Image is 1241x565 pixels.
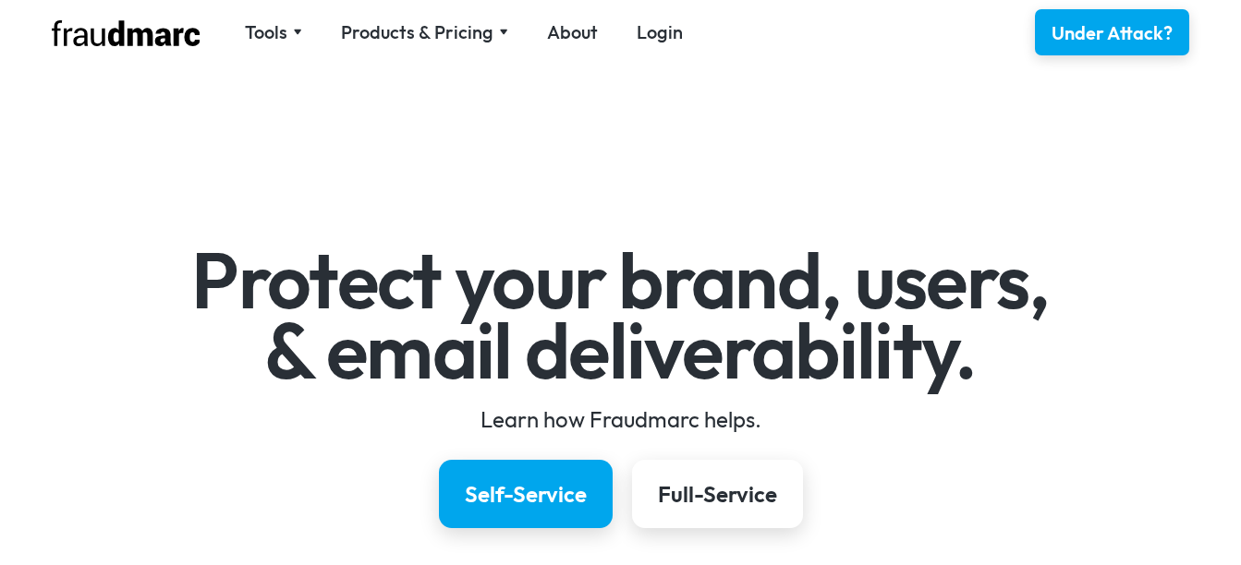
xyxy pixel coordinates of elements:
a: Full-Service [632,460,803,528]
div: Tools [245,19,302,45]
div: Tools [245,19,287,45]
h1: Protect your brand, users, & email deliverability. [84,246,1157,385]
a: Login [637,19,683,45]
div: Products & Pricing [341,19,493,45]
a: About [547,19,598,45]
div: Products & Pricing [341,19,508,45]
a: Under Attack? [1035,9,1189,55]
div: Self-Service [465,479,587,509]
a: Self-Service [439,460,613,528]
div: Full-Service [658,479,777,509]
div: Learn how Fraudmarc helps. [84,404,1157,434]
div: Under Attack? [1052,20,1173,46]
